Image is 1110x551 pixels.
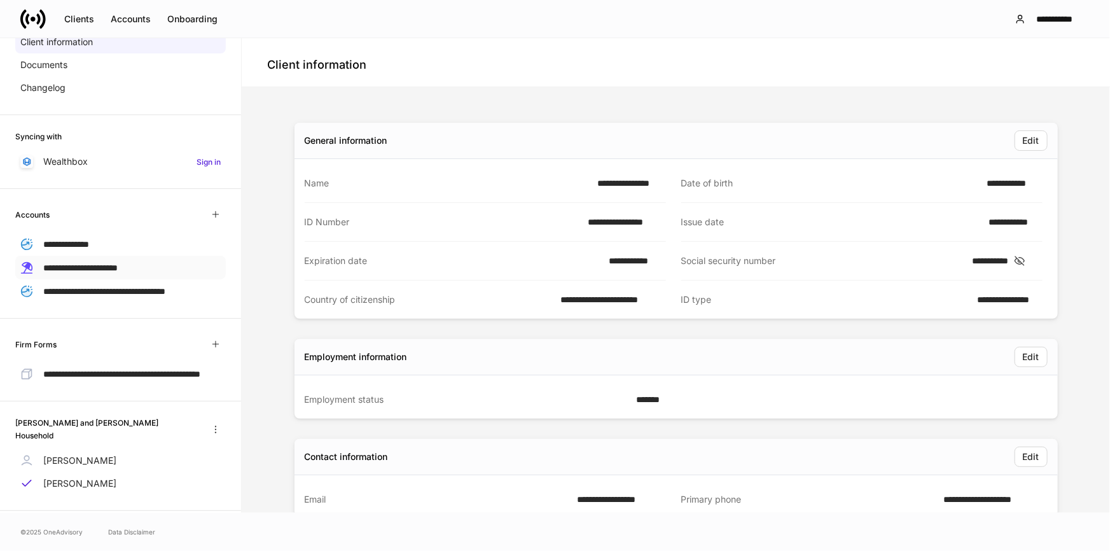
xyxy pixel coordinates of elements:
p: Documents [20,59,67,71]
div: Accounts [111,13,151,25]
div: Contact information [305,450,388,463]
h6: Firm Forms [15,338,57,351]
div: Email [305,493,570,506]
a: Changelog [15,76,226,99]
p: [PERSON_NAME] [43,454,116,467]
div: Social security number [681,255,964,267]
h4: Client information [267,57,366,73]
div: Employment status [305,393,628,406]
a: Client information [15,31,226,53]
button: Onboarding [159,9,226,29]
div: Edit [1023,134,1039,147]
h6: Sign in [197,156,221,168]
div: Primary phone [681,493,936,506]
button: Edit [1015,130,1048,151]
div: Edit [1023,450,1039,463]
span: © 2025 OneAdvisory [20,527,83,537]
h6: [PERSON_NAME] and [PERSON_NAME] Household [15,417,195,441]
div: Edit [1023,351,1039,363]
p: Changelog [20,81,66,94]
h6: Syncing with [15,130,62,143]
div: Onboarding [167,13,218,25]
div: Clients [64,13,94,25]
div: Name [305,177,590,190]
div: Issue date [681,216,982,228]
p: Wealthbox [43,155,88,168]
p: [PERSON_NAME] [43,477,116,490]
a: [PERSON_NAME] [15,449,226,472]
div: General information [305,134,387,147]
a: [PERSON_NAME] [15,472,226,495]
a: Data Disclaimer [108,527,155,537]
div: ID type [681,293,970,306]
p: Client information [20,36,93,48]
h6: Accounts [15,209,50,221]
button: Accounts [102,9,159,29]
div: Country of citizenship [305,293,553,306]
div: Date of birth [681,177,980,190]
div: Expiration date [305,255,601,267]
button: Clients [56,9,102,29]
button: Edit [1015,347,1048,367]
div: ID Number [305,216,580,228]
a: WealthboxSign in [15,150,226,173]
button: Edit [1015,447,1048,467]
div: Employment information [305,351,407,363]
a: Documents [15,53,226,76]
